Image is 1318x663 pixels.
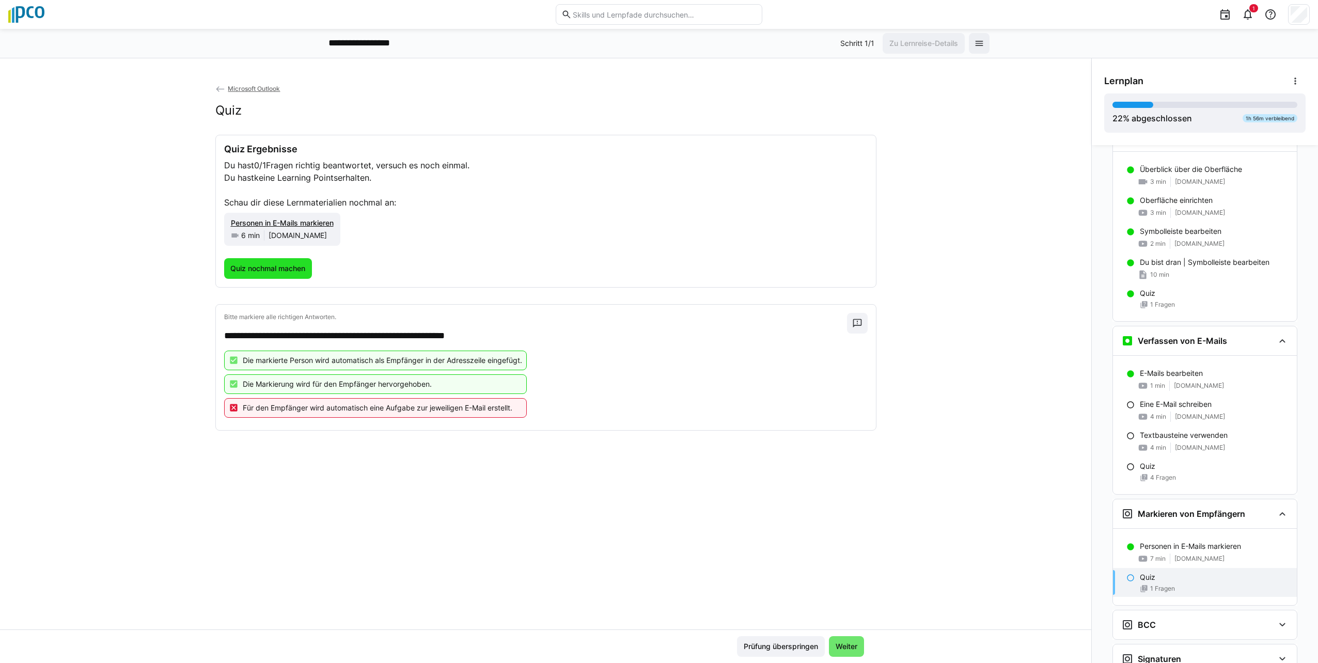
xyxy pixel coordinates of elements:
h3: BCC [1138,620,1156,630]
p: Du bist dran | Symbolleiste bearbeiten [1140,257,1269,267]
p: E-Mails bearbeiten [1140,368,1203,378]
p: Schau dir diese Lernmaterialien nochmal an: [224,196,868,209]
span: [DOMAIN_NAME] [1174,555,1225,563]
span: [DOMAIN_NAME] [1174,382,1224,390]
span: 22 [1112,113,1123,123]
p: Für den Empfänger wird automatisch eine Aufgabe zur jeweiligen E-Mail erstellt. [243,403,512,413]
h3: Quiz Ergebnisse [224,144,868,155]
p: Oberfläche einrichten [1140,195,1213,206]
div: 1h 56m verbleibend [1243,114,1297,122]
p: Überblick über die Oberfläche [1140,164,1242,175]
p: Bitte markiere alle richtigen Antworten. [224,313,847,321]
span: keine Learning Points [254,172,338,183]
span: 3 min [1150,209,1166,217]
button: Prüfung überspringen [737,636,825,657]
h2: Quiz [215,103,242,118]
span: 1 Fragen [1150,301,1175,309]
p: Personen in E-Mails markieren [1140,541,1241,551]
p: Du hast Fragen richtig beantwortet, versuch es noch einmal. [224,159,868,171]
span: 4 min [1150,444,1166,452]
span: Personen in E-Mails markieren [231,218,334,227]
h3: Markieren von Empfängern [1138,509,1245,519]
span: [DOMAIN_NAME] [1174,240,1225,248]
p: Du hast erhalten. [224,171,868,184]
span: [DOMAIN_NAME] [1175,444,1225,452]
span: 3 min [1150,178,1166,186]
span: 7 min [1150,555,1166,563]
span: 1 Fragen [1150,585,1175,593]
p: Quiz [1140,461,1155,471]
p: Eine E-Mail schreiben [1140,399,1212,409]
p: Die markierte Person wird automatisch als Empfänger in der Adresszeile eingefügt. [243,355,522,366]
p: Die Markierung wird für den Empfänger hervorgehoben. [243,379,432,389]
p: Quiz [1140,572,1155,582]
span: Quiz nochmal machen [229,263,307,274]
span: 4 min [1150,413,1166,421]
span: Zu Lernreise-Details [888,38,960,49]
a: Microsoft Outlook [215,85,280,92]
span: 1 min [1150,382,1165,390]
span: Weiter [834,641,859,652]
span: 1 [1252,5,1255,11]
input: Skills und Lernpfade durchsuchen… [572,10,757,19]
span: [DOMAIN_NAME] [1175,413,1225,421]
div: % abgeschlossen [1112,112,1192,124]
p: Schritt 1/1 [840,38,874,49]
p: Textbausteine verwenden [1140,430,1228,440]
button: Quiz nochmal machen [224,258,312,279]
span: 4 Fragen [1150,473,1176,482]
h3: Verfassen von E-Mails [1138,336,1227,346]
button: Zu Lernreise-Details [883,33,965,54]
span: 0/1 [254,160,266,170]
span: Prüfung überspringen [742,641,820,652]
span: [DOMAIN_NAME] [1175,209,1225,217]
span: Microsoft Outlook [228,85,280,92]
span: [DOMAIN_NAME] [1175,178,1225,186]
span: [DOMAIN_NAME] [269,230,327,241]
span: Lernplan [1104,75,1143,87]
button: Weiter [829,636,864,657]
p: Symbolleiste bearbeiten [1140,226,1221,236]
span: 10 min [1150,271,1169,279]
span: 6 min [241,230,260,241]
span: 2 min [1150,240,1166,248]
p: Quiz [1140,288,1155,298]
